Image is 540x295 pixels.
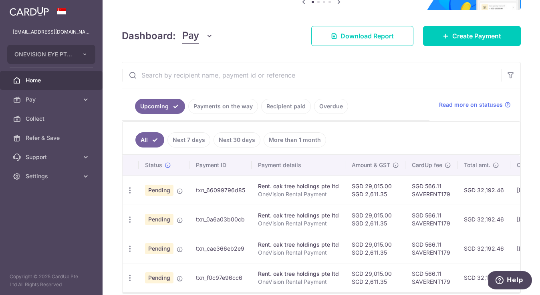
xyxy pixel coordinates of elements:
[405,205,457,234] td: SGD 566.11 SAVERENT179
[457,263,510,292] td: SGD 32,192.46
[488,271,532,291] iframe: Opens a widget where you can find more information
[457,175,510,205] td: SGD 32,192.46
[439,101,503,109] span: Read more on statuses
[252,155,345,175] th: Payment details
[145,272,173,283] span: Pending
[258,211,339,219] div: Rent. oak tree holdings pte ltd
[189,155,252,175] th: Payment ID
[7,45,95,64] button: ONEVISION EYE PTE. LTD.
[14,50,74,58] span: ONEVISION EYE PTE. LTD.
[26,153,79,161] span: Support
[135,99,185,114] a: Upcoming
[352,161,390,169] span: Amount & GST
[188,99,258,114] a: Payments on the way
[345,263,405,292] td: SGD 29,015.00 SGD 2,611.35
[452,31,501,41] span: Create Payment
[457,205,510,234] td: SGD 32,192.46
[189,234,252,263] td: txn_cae366eb2e9
[182,28,213,44] button: Pay
[341,31,394,41] span: Download Report
[258,219,339,227] p: OneVision Rental Payment
[135,132,164,147] a: All
[258,249,339,257] p: OneVision Rental Payment
[122,29,176,43] h4: Dashboard:
[258,278,339,286] p: OneVision Rental Payment
[167,132,210,147] a: Next 7 days
[261,99,311,114] a: Recipient paid
[189,263,252,292] td: txn_f0c97e96cc6
[145,161,162,169] span: Status
[13,28,90,36] p: [EMAIL_ADDRESS][DOMAIN_NAME]
[26,96,79,104] span: Pay
[423,26,521,46] a: Create Payment
[122,62,501,88] input: Search by recipient name, payment id or reference
[10,6,49,16] img: CardUp
[145,185,173,196] span: Pending
[189,175,252,205] td: txn_66099796d85
[405,263,457,292] td: SGD 566.11 SAVERENT179
[258,270,339,278] div: Rent. oak tree holdings pte ltd
[311,26,413,46] a: Download Report
[345,175,405,205] td: SGD 29,015.00 SGD 2,611.35
[345,234,405,263] td: SGD 29,015.00 SGD 2,611.35
[145,243,173,254] span: Pending
[258,190,339,198] p: OneVision Rental Payment
[145,214,173,225] span: Pending
[439,101,511,109] a: Read more on statuses
[405,234,457,263] td: SGD 566.11 SAVERENT179
[214,132,260,147] a: Next 30 days
[464,161,490,169] span: Total amt.
[314,99,348,114] a: Overdue
[258,241,339,249] div: Rent. oak tree holdings pte ltd
[412,161,442,169] span: CardUp fee
[26,115,79,123] span: Collect
[26,172,79,180] span: Settings
[405,175,457,205] td: SGD 566.11 SAVERENT179
[182,28,199,44] span: Pay
[26,76,79,84] span: Home
[345,205,405,234] td: SGD 29,015.00 SGD 2,611.35
[26,134,79,142] span: Refer & Save
[189,205,252,234] td: txn_0a6a03b00cb
[264,132,326,147] a: More than 1 month
[457,234,510,263] td: SGD 32,192.46
[258,182,339,190] div: Rent. oak tree holdings pte ltd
